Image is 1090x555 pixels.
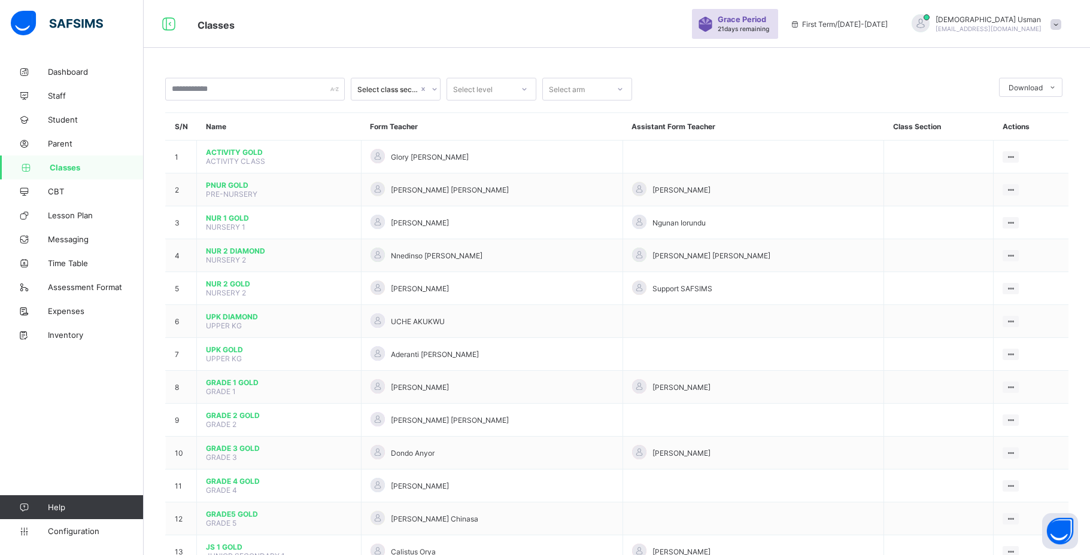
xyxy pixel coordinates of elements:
[166,338,197,371] td: 7
[206,312,352,321] span: UPK DIAMOND
[206,157,265,166] span: ACTIVITY CLASS
[48,91,144,100] span: Staff
[652,284,712,293] span: Support SAFSIMS
[453,78,493,100] div: Select level
[206,444,352,453] span: GRADE 3 GOLD
[391,383,449,392] span: [PERSON_NAME]
[166,206,197,239] td: 3
[206,378,352,387] span: GRADE 1 GOLD
[206,148,352,157] span: ACTIVITY GOLD
[206,542,352,551] span: JS 1 GOLD
[206,510,352,519] span: GRADE5 GOLD
[48,258,144,268] span: Time Table
[206,246,352,255] span: NUR 2 DIAMOND
[48,306,144,316] span: Expenses
[48,330,144,340] span: Inventory
[206,354,242,363] span: UPPER KG
[652,251,770,260] span: [PERSON_NAME] [PERSON_NAME]
[166,173,197,206] td: 2
[884,113,994,141] th: Class Section
[391,284,449,293] span: [PERSON_NAME]
[166,272,197,305] td: 5
[357,85,418,94] div: Select class section
[718,15,766,24] span: Grace Period
[391,153,469,161] span: Glory [PERSON_NAME]
[652,185,711,194] span: [PERSON_NAME]
[48,115,144,124] span: Student
[206,181,352,190] span: PNUR GOLD
[11,11,103,36] img: safsims
[166,502,197,535] td: 12
[48,526,143,536] span: Configuration
[391,218,449,227] span: [PERSON_NAME]
[936,15,1042,24] span: [DEMOGRAPHIC_DATA] Usman
[994,113,1068,141] th: Actions
[166,371,197,404] td: 8
[206,420,236,429] span: GRADE 2
[391,185,509,194] span: [PERSON_NAME] [PERSON_NAME]
[391,514,478,523] span: [PERSON_NAME] Chinasa
[206,214,352,222] span: NUR 1 GOLD
[48,67,144,77] span: Dashboard
[48,187,144,196] span: CBT
[197,113,362,141] th: Name
[698,17,713,32] img: sticker-purple.71386a28dfed39d6af7621340158ba97.svg
[206,345,352,354] span: UPK GOLD
[206,477,352,486] span: GRADE 4 GOLD
[198,19,235,31] span: Classes
[652,218,706,227] span: Ngunan Iorundu
[361,113,623,141] th: Form Teacher
[166,113,197,141] th: S/N
[936,25,1042,32] span: [EMAIL_ADDRESS][DOMAIN_NAME]
[206,255,246,264] span: NURSERY 2
[206,279,352,288] span: NUR 2 GOLD
[206,288,246,297] span: NURSERY 2
[166,141,197,173] td: 1
[652,383,711,392] span: [PERSON_NAME]
[166,239,197,272] td: 4
[391,251,482,260] span: Nnedinso [PERSON_NAME]
[206,486,237,495] span: GRADE 4
[718,25,769,32] span: 21 days remaining
[900,14,1067,34] div: MuhammadUsman
[206,519,236,527] span: GRADE 5
[206,190,257,199] span: PRE-NURSERY
[166,404,197,437] td: 9
[1009,83,1043,92] span: Download
[391,481,449,490] span: [PERSON_NAME]
[206,222,245,231] span: NURSERY 1
[391,416,509,425] span: [PERSON_NAME] [PERSON_NAME]
[206,321,242,330] span: UPPER KG
[206,387,236,396] span: GRADE 1
[391,317,445,326] span: UCHE AKUKWU
[549,78,585,100] div: Select arm
[48,211,144,220] span: Lesson Plan
[790,20,888,29] span: session/term information
[206,453,237,462] span: GRADE 3
[206,411,352,420] span: GRADE 2 GOLD
[652,449,711,458] span: [PERSON_NAME]
[50,163,144,172] span: Classes
[48,282,144,292] span: Assessment Format
[166,305,197,338] td: 6
[623,113,884,141] th: Assistant Form Teacher
[166,469,197,502] td: 11
[391,350,479,359] span: Aderanti [PERSON_NAME]
[48,502,143,512] span: Help
[391,449,435,458] span: Dondo Anyor
[166,437,197,469] td: 10
[1042,513,1078,549] button: Open asap
[48,234,144,244] span: Messaging
[48,139,144,148] span: Parent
